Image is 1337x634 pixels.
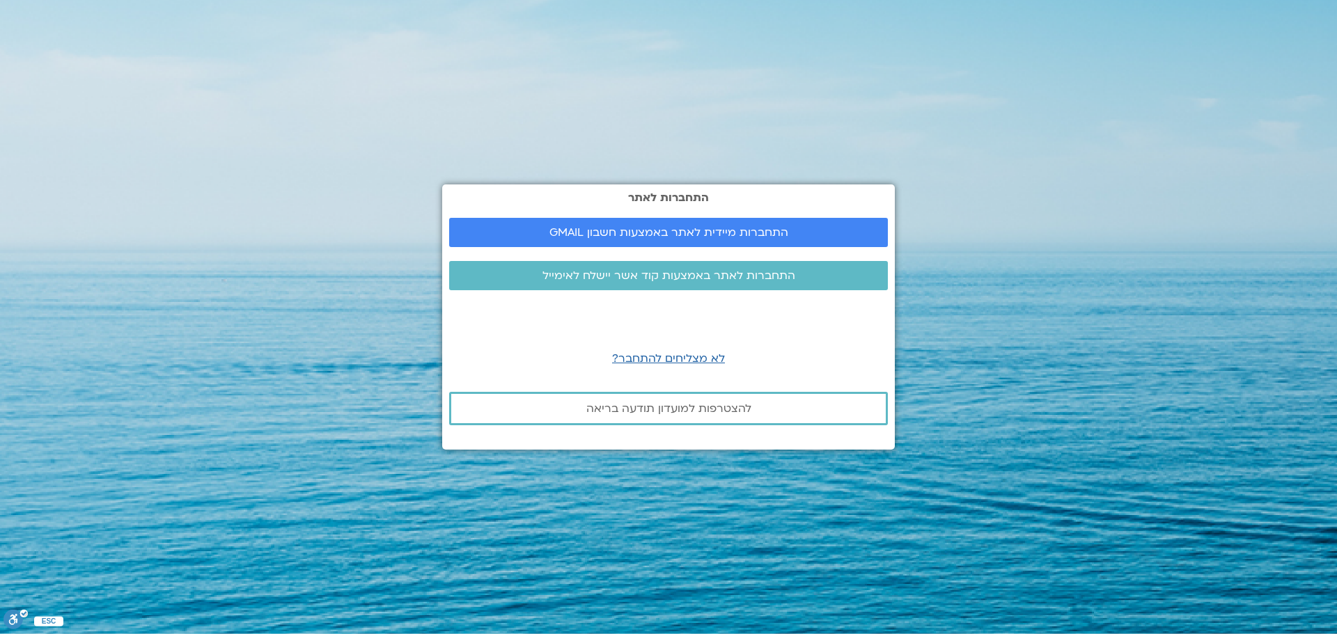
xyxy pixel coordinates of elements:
[449,218,888,247] a: התחברות מיידית לאתר באמצעות חשבון GMAIL
[449,392,888,425] a: להצטרפות למועדון תודעה בריאה
[449,261,888,290] a: התחברות לאתר באמצעות קוד אשר יישלח לאימייל
[549,226,788,239] span: התחברות מיידית לאתר באמצעות חשבון GMAIL
[586,402,751,415] span: להצטרפות למועדון תודעה בריאה
[542,269,795,282] span: התחברות לאתר באמצעות קוד אשר יישלח לאימייל
[612,351,725,366] a: לא מצליחים להתחבר?
[449,191,888,204] h2: התחברות לאתר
